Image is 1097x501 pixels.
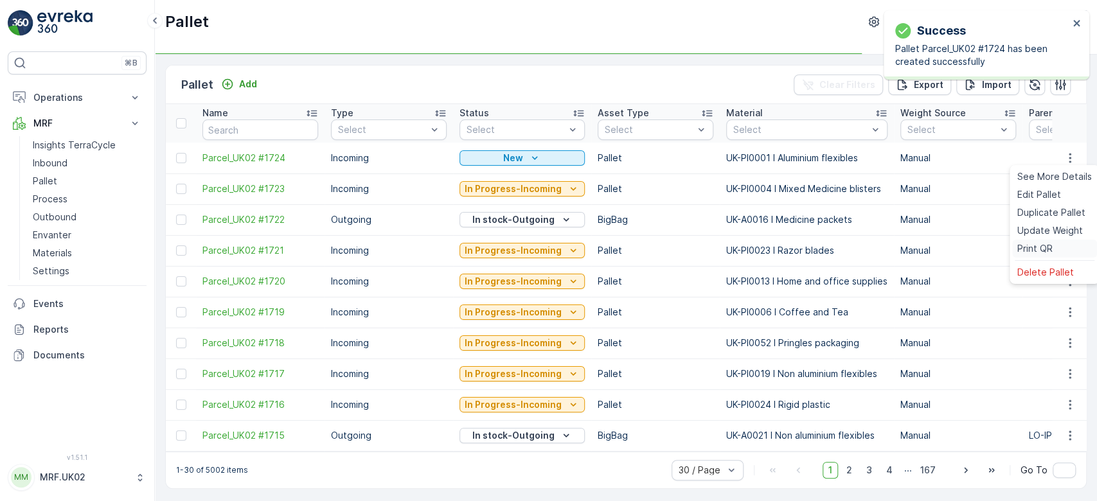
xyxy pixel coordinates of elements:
[68,295,94,306] span: Pallet
[28,154,147,172] a: Inbound
[176,153,186,163] div: Toggle Row Selected
[459,397,585,412] button: In Progress-Incoming
[472,429,555,442] p: In stock-Outgoing
[726,429,887,442] p: UK-A0021 I Non aluminium flexibles
[726,367,887,380] p: UK-PI0019 I Non aluminium flexibles
[459,428,585,443] button: In stock-Outgoing
[11,211,42,222] span: Name :
[11,295,68,306] span: Asset Type :
[904,462,912,479] p: ...
[8,453,147,461] span: v 1.51.1
[202,152,318,164] a: Parcel_UK02 #1724
[181,76,213,94] p: Pallet
[40,471,129,484] p: MRF.UK02
[726,306,887,319] p: UK-PI0006 I Coffee and Tea
[202,306,318,319] a: Parcel_UK02 #1719
[1021,464,1048,477] span: Go To
[331,367,447,380] p: Incoming
[8,110,147,136] button: MRF
[37,10,93,36] img: logo_light-DOdMpM7g.png
[465,367,562,380] p: In Progress-Incoming
[33,91,121,104] p: Operations
[895,42,1069,68] p: Pallet Parcel_UK02 #1724 has been created successfully
[726,244,887,257] p: UK-PI0023 I Razor blades
[1012,168,1097,186] a: See More Details
[202,119,318,140] input: Search
[176,184,186,194] div: Toggle Row Selected
[331,244,447,257] p: Incoming
[28,208,147,226] a: Outbound
[598,152,713,164] p: Pallet
[900,367,1016,380] p: Manual
[459,304,585,320] button: In Progress-Incoming
[956,75,1019,95] button: Import
[1017,188,1061,201] span: Edit Pallet
[1017,266,1074,279] span: Delete Pallet
[67,253,72,264] span: -
[465,398,562,411] p: In Progress-Incoming
[914,462,941,479] span: 167
[900,398,1016,411] p: Manual
[202,182,318,195] a: Parcel_UK02 #1723
[11,232,75,243] span: Total Weight :
[459,150,585,166] button: New
[880,462,898,479] span: 4
[823,462,838,479] span: 1
[498,11,596,26] p: Parcel_UK02 #1723
[459,335,585,351] button: In Progress-Incoming
[33,157,67,170] p: Inbound
[465,244,562,257] p: In Progress-Incoming
[11,317,55,328] span: Material :
[465,182,562,195] p: In Progress-Incoming
[331,213,447,226] p: Outgoing
[900,107,966,119] p: Weight Source
[1012,204,1097,222] a: Duplicate Pallet
[900,337,1016,349] p: Manual
[33,349,141,362] p: Documents
[472,213,555,226] p: In stock-Outgoing
[28,244,147,262] a: Materials
[900,244,1016,257] p: Manual
[900,182,1016,195] p: Manual
[331,275,447,288] p: Incoming
[176,430,186,441] div: Toggle Row Selected
[598,398,713,411] p: Pallet
[459,274,585,289] button: In Progress-Incoming
[202,337,318,349] a: Parcel_UK02 #1718
[726,275,887,288] p: UK-PI0013 I Home and office supplies
[216,76,262,92] button: Add
[75,232,87,243] span: 30
[331,306,447,319] p: Incoming
[605,123,693,136] p: Select
[202,213,318,226] span: Parcel_UK02 #1722
[28,136,147,154] a: Insights TerraCycle
[1017,170,1092,183] span: See More Details
[598,244,713,257] p: Pallet
[888,75,951,95] button: Export
[598,107,649,119] p: Asset Type
[465,337,562,349] p: In Progress-Incoming
[841,462,858,479] span: 2
[33,117,121,130] p: MRF
[202,244,318,257] span: Parcel_UK02 #1721
[202,429,318,442] a: Parcel_UK02 #1715
[202,398,318,411] span: Parcel_UK02 #1716
[1017,224,1083,237] span: Update Weight
[503,152,523,164] p: New
[176,465,248,475] p: 1-30 of 5002 items
[331,107,353,119] p: Type
[459,366,585,382] button: In Progress-Incoming
[338,123,427,136] p: Select
[900,152,1016,164] p: Manual
[239,78,257,91] p: Add
[726,213,887,226] p: UK-A0016 I Medicine packets
[125,58,138,68] p: ⌘B
[914,78,943,91] p: Export
[1017,242,1053,255] span: Print QR
[900,306,1016,319] p: Manual
[176,369,186,379] div: Toggle Row Selected
[900,429,1016,442] p: Manual
[33,265,69,277] p: Settings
